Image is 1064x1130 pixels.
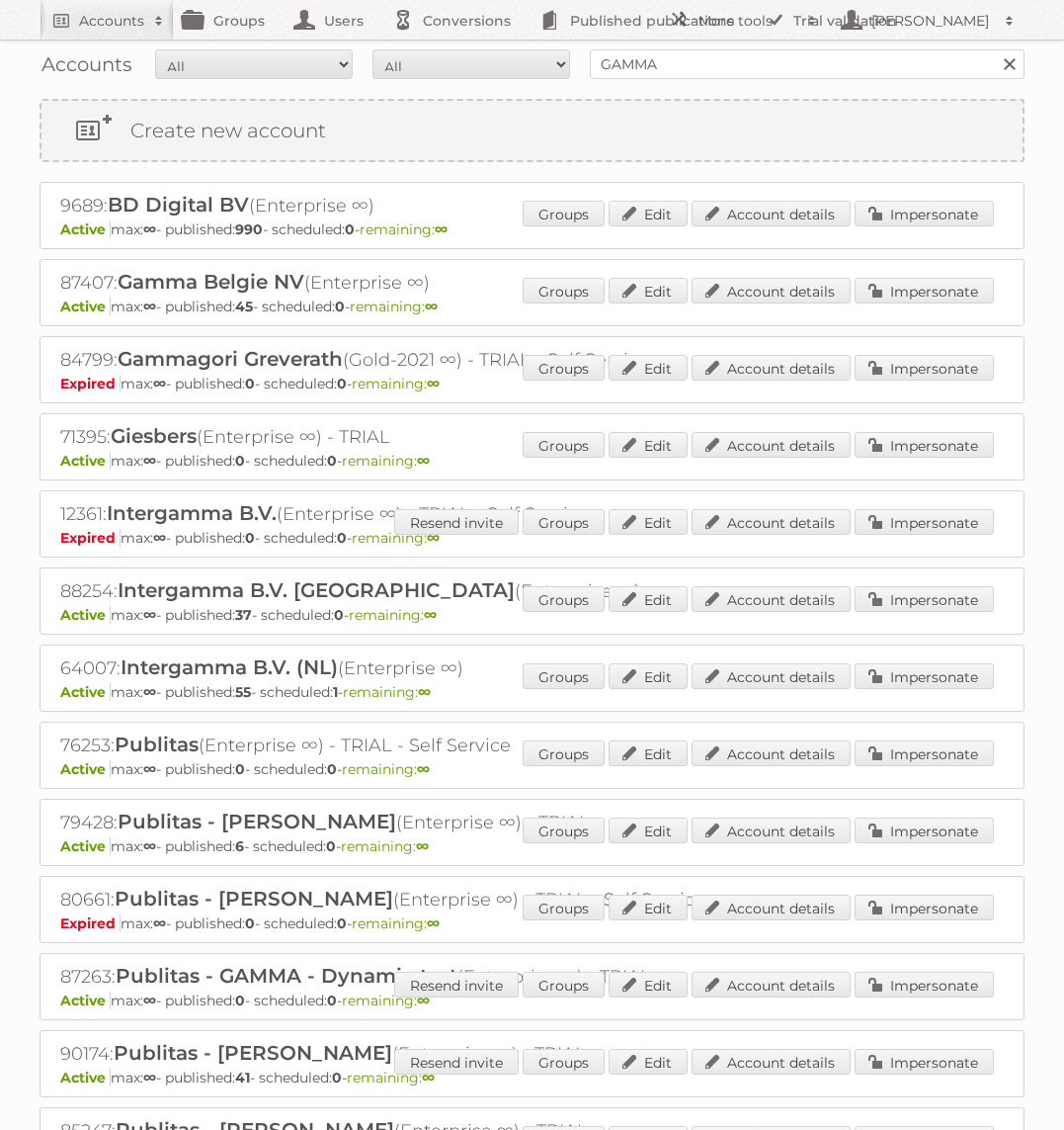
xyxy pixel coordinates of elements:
[425,298,438,315] strong: ∞
[60,992,111,1009] span: Active
[79,11,144,31] h2: Accounts
[235,683,251,701] strong: 55
[235,606,252,624] strong: 37
[427,914,440,932] strong: ∞
[60,529,121,547] span: Expired
[342,452,430,470] span: remaining:
[609,740,688,766] a: Edit
[326,837,336,855] strong: 0
[609,818,688,843] a: Edit
[60,270,752,296] h2: 87407: (Enterprise ∞)
[855,278,994,304] a: Impersonate
[60,347,752,373] h2: 84799: (Gold-2021 ∞) - TRIAL - Self Service
[394,1049,519,1075] a: Resend invite
[609,895,688,920] a: Edit
[332,1069,342,1087] strong: 0
[352,914,440,932] span: remaining:
[855,895,994,920] a: Impersonate
[337,914,347,932] strong: 0
[60,501,752,527] h2: 12361: (Enterprise ∞) - TRIAL - Self Service
[855,972,994,998] a: Impersonate
[347,1069,435,1087] span: remaining:
[349,606,437,624] span: remaining:
[41,101,1023,160] a: Create new account
[143,220,156,238] strong: ∞
[153,375,166,392] strong: ∞
[855,586,994,612] a: Impersonate
[609,663,688,689] a: Edit
[341,837,429,855] span: remaining:
[855,432,994,458] a: Impersonate
[245,914,255,932] strong: 0
[60,220,111,238] span: Active
[60,606,111,624] span: Active
[60,606,1004,624] p: max: - published: - scheduled: -
[692,432,851,458] a: Account details
[523,586,605,612] a: Groups
[116,964,457,988] span: Publitas - GAMMA - Dynamic test
[60,452,1004,470] p: max: - published: - scheduled: -
[115,887,393,911] span: Publitas - [PERSON_NAME]
[245,529,255,547] strong: 0
[121,655,338,679] span: Intergamma B.V. (NL)
[523,355,605,381] a: Groups
[60,992,1004,1009] p: max: - published: - scheduled: -
[60,375,1004,392] p: max: - published: - scheduled: -
[350,298,438,315] span: remaining:
[435,220,448,238] strong: ∞
[609,201,688,226] a: Edit
[698,11,797,31] h2: More tools
[235,837,244,855] strong: 6
[692,509,851,535] a: Account details
[60,452,111,470] span: Active
[692,355,851,381] a: Account details
[60,683,1004,701] p: max: - published: - scheduled: -
[337,529,347,547] strong: 0
[60,810,752,835] h2: 79428: (Enterprise ∞) - TRIAL
[245,375,255,392] strong: 0
[115,733,199,756] span: Publitas
[60,529,1004,547] p: max: - published: - scheduled: -
[60,655,752,681] h2: 64007: (Enterprise ∞)
[523,432,605,458] a: Groups
[60,760,111,778] span: Active
[855,201,994,226] a: Impersonate
[855,740,994,766] a: Impersonate
[523,818,605,843] a: Groups
[609,355,688,381] a: Edit
[327,760,337,778] strong: 0
[108,193,249,217] span: BD Digital BV
[60,964,752,990] h2: 87263: (Enterprise ∞) - TRIAL
[235,1069,250,1087] strong: 41
[692,895,851,920] a: Account details
[416,837,429,855] strong: ∞
[143,606,156,624] strong: ∞
[60,837,1004,855] p: max: - published: - scheduled: -
[60,375,121,392] span: Expired
[394,972,519,998] a: Resend invite
[523,278,605,304] a: Groups
[143,298,156,315] strong: ∞
[60,193,752,218] h2: 9689: (Enterprise ∞)
[523,972,605,998] a: Groups
[235,298,253,315] strong: 45
[343,683,431,701] span: remaining:
[417,760,430,778] strong: ∞
[342,760,430,778] span: remaining:
[523,663,605,689] a: Groups
[523,509,605,535] a: Groups
[866,11,995,31] h2: [PERSON_NAME]
[143,683,156,701] strong: ∞
[855,818,994,843] a: Impersonate
[609,1049,688,1075] a: Edit
[855,1049,994,1075] a: Impersonate
[107,501,277,525] span: Intergamma B.V.
[692,740,851,766] a: Account details
[327,452,337,470] strong: 0
[143,760,156,778] strong: ∞
[692,278,851,304] a: Account details
[335,298,345,315] strong: 0
[692,586,851,612] a: Account details
[114,1041,392,1065] span: Publitas - [PERSON_NAME]
[523,201,605,226] a: Groups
